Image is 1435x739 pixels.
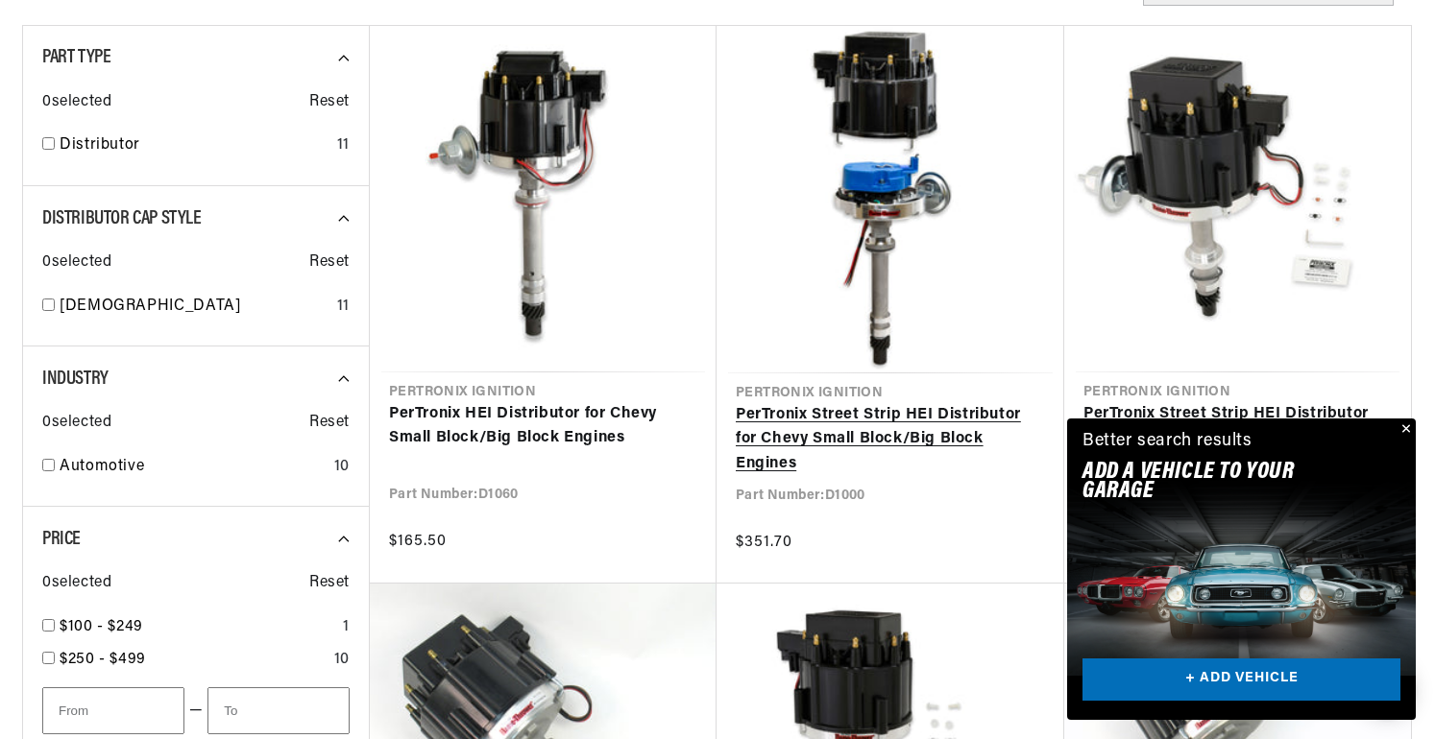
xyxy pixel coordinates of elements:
span: Reset [309,250,350,275]
span: Price [42,530,81,549]
div: 11 [337,133,350,158]
span: — [189,699,204,724]
span: Reset [309,571,350,596]
span: 0 selected [42,571,111,596]
a: [DEMOGRAPHIC_DATA] [60,295,329,320]
a: PerTronix HEI Distributor for Chevy Small Block/Big Block Engines [389,402,697,451]
input: To [207,687,350,734]
input: From [42,687,184,734]
a: PerTronix Street Strip HEI Distributor for Chevy Small Block/Big Block Engines [736,403,1045,477]
div: Better search results [1082,428,1253,456]
span: Reset [309,90,350,115]
div: 11 [337,295,350,320]
a: Distributor [60,133,329,158]
a: + ADD VEHICLE [1082,658,1400,702]
h2: Add A VEHICLE to your garage [1082,463,1352,502]
div: 10 [334,648,350,673]
span: 0 selected [42,411,111,436]
div: 1 [343,615,350,640]
span: 0 selected [42,250,111,275]
div: 10 [334,455,350,480]
span: Distributor Cap Style [42,209,202,228]
span: $250 - $499 [60,652,146,667]
button: Close [1393,418,1416,441]
span: 0 selected [42,90,111,115]
span: Part Type [42,48,110,67]
span: Reset [309,411,350,436]
span: Industry [42,369,109,389]
a: PerTronix Street Strip HEI Distributor for Pontiac 301-455 Engines [1083,402,1392,451]
span: $100 - $249 [60,619,143,634]
a: Automotive [60,455,327,480]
